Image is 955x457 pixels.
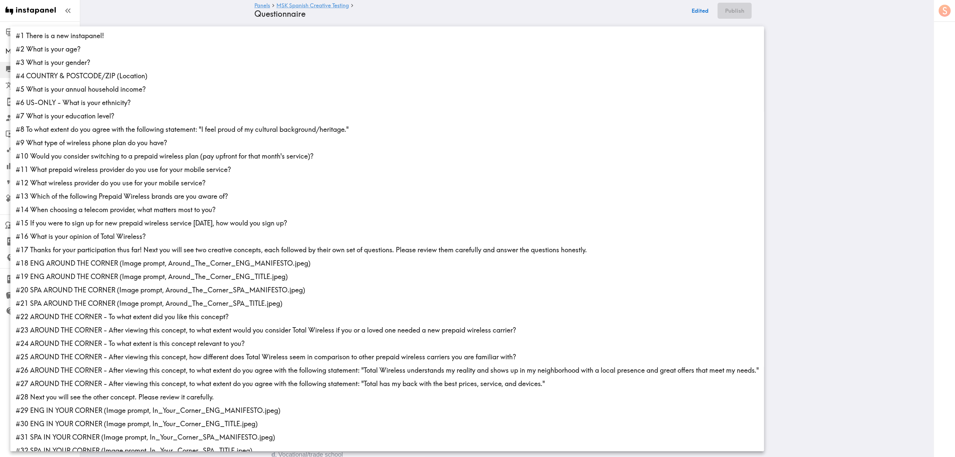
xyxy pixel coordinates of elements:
[10,56,764,69] li: #3 What is your gender?
[10,337,764,350] li: #24 AROUND THE CORNER - To what extent is this concept relevant to you?
[10,163,764,176] li: #11 What prepaid wireless provider do you use for your mobile service?
[10,377,764,390] li: #27 AROUND THE CORNER - After viewing this concept, to what extent do you agree with the followin...
[10,324,764,337] li: #23 AROUND THE CORNER - After viewing this concept, to what extent would you consider Total Wirel...
[10,230,764,243] li: #16 What is your opinion of Total Wireless?
[10,150,764,163] li: #10 Would you consider switching to a prepaid wireless plan (pay upfront for that month's service)?
[10,417,764,431] li: #30 ENG IN YOUR CORNER (Image prompt, In_Your_Corner_ENG_TITLE.jpeg)
[10,257,764,270] li: #18 ENG AROUND THE CORNER (Image prompt, Around_The_Corner_ENG_MANIFESTO.jpeg)
[10,190,764,203] li: #13 Which of the following Prepaid Wireless brands are you aware of?
[10,283,764,297] li: #20 SPA AROUND THE CORNER (Image prompt, Around_The_Corner_SPA_MANIFESTO.jpeg)
[10,350,764,364] li: #25 AROUND THE CORNER - After viewing this concept, how different does Total Wireless seem in com...
[10,404,764,417] li: #29 ENG IN YOUR CORNER (Image prompt, In_Your_Corner_ENG_MANIFESTO.jpeg)
[10,390,764,404] li: #28 Next you will see the other concept. Please review it carefully.
[10,69,764,83] li: #4 COUNTRY & POSTCODE/ZIP (Location)
[10,364,764,377] li: #26 AROUND THE CORNER - After viewing this concept, to what extent do you agree with the followin...
[10,123,764,136] li: #8 To what extent do you agree with the following statement: "I feel proud of my cultural backgro...
[10,431,764,444] li: #31 SPA IN YOUR CORNER (Image prompt, In_Your_Corner_SPA_MANIFESTO.jpeg)
[10,270,764,283] li: #19 ENG AROUND THE CORNER (Image prompt, Around_The_Corner_ENG_TITLE.jpeg)
[10,203,764,216] li: #14 When choosing a telecom provider, what matters most to you?
[10,96,764,109] li: #6 US-ONLY - What is your ethnicity?
[10,109,764,123] li: #7 What is your education level?
[10,243,764,257] li: #17 Thanks for your participation thus far! Next you will see two creative concepts, each followe...
[10,29,764,42] li: #1 There is a new instapanel!
[10,216,764,230] li: #15 If you were to sign up for new prepaid wireless service [DATE], how would you sign up?
[10,136,764,150] li: #9 What type of wireless phone plan do you have?
[10,310,764,324] li: #22 AROUND THE CORNER - To what extent did you like this concept?
[10,42,764,56] li: #2 What is your age?
[10,297,764,310] li: #21 SPA AROUND THE CORNER (Image prompt, Around_The_Corner_SPA_TITLE.jpeg)
[10,176,764,190] li: #12 What wireless provider do you use for your mobile service?
[10,83,764,96] li: #5 What is your annual household income?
